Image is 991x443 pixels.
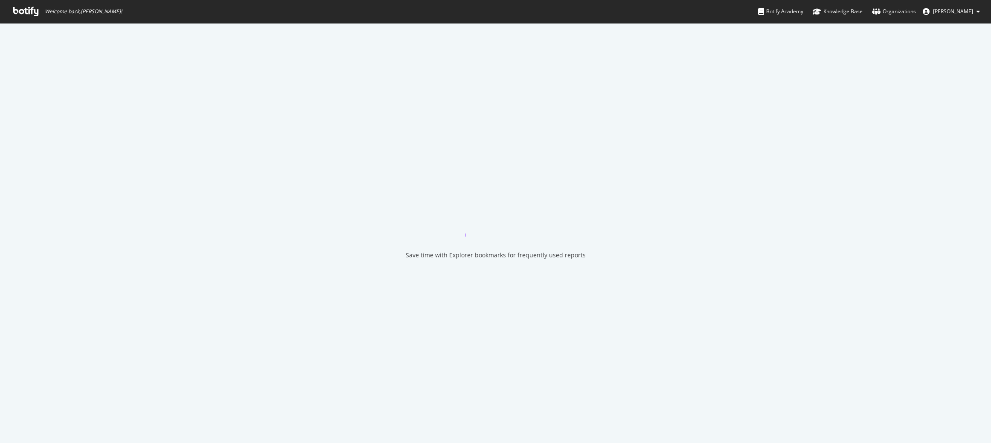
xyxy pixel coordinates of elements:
button: [PERSON_NAME] [916,5,987,18]
div: Knowledge Base [813,7,863,16]
div: Organizations [872,7,916,16]
div: animation [465,207,526,237]
div: Botify Academy [758,7,803,16]
div: Save time with Explorer bookmarks for frequently used reports [406,251,586,259]
span: Welcome back, [PERSON_NAME] ! [45,8,122,15]
span: Randy Dargenio [933,8,973,15]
